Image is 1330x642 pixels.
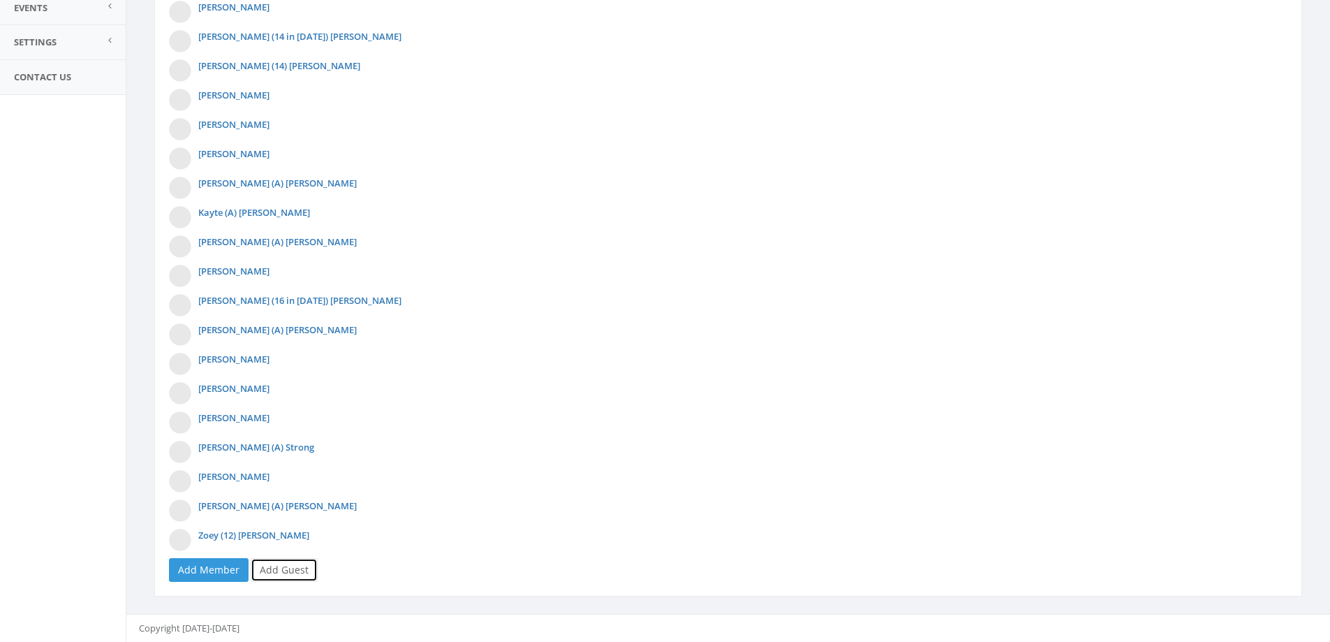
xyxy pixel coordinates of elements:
img: Photo [169,294,191,316]
img: Photo [169,59,191,82]
span: Contact Us [14,71,71,83]
img: Photo [169,529,191,551]
a: [PERSON_NAME] [198,89,269,101]
a: [PERSON_NAME] [198,353,269,365]
img: Photo [169,441,191,463]
img: Photo [169,382,191,404]
a: [PERSON_NAME] (14) [PERSON_NAME] [198,59,360,72]
a: [PERSON_NAME] [198,382,269,395]
a: Kayte (A) [PERSON_NAME] [198,206,310,219]
img: Photo [169,411,191,434]
a: Add Member [169,558,249,582]
img: Photo [169,206,191,228]
a: [PERSON_NAME] (A) [PERSON_NAME] [198,323,357,336]
img: Photo [169,89,191,111]
a: [PERSON_NAME] (A) [PERSON_NAME] [198,235,357,248]
a: [PERSON_NAME] [198,470,269,483]
a: Add Guest [251,558,318,582]
span: Settings [14,36,57,48]
a: [PERSON_NAME] [198,411,269,424]
a: [PERSON_NAME] (A) [PERSON_NAME] [198,499,357,512]
a: [PERSON_NAME] (16 in [DATE]) [PERSON_NAME] [198,294,401,307]
a: [PERSON_NAME] (14 in [DATE]) [PERSON_NAME] [198,30,401,43]
a: [PERSON_NAME] [198,118,269,131]
img: Photo [169,1,191,23]
a: [PERSON_NAME] (A) [PERSON_NAME] [198,177,357,189]
img: Photo [169,30,191,52]
a: Zoey (12) [PERSON_NAME] [198,529,309,541]
img: Photo [169,353,191,375]
img: Photo [169,265,191,287]
img: Photo [169,118,191,140]
img: Photo [169,147,191,170]
img: Photo [169,470,191,493]
a: [PERSON_NAME] [198,265,269,277]
a: [PERSON_NAME] (A) Strong [198,441,314,453]
a: [PERSON_NAME] [198,1,269,13]
img: Photo [169,323,191,346]
img: Photo [169,499,191,522]
span: Events [14,1,47,14]
img: Photo [169,235,191,258]
img: Photo [169,177,191,199]
footer: Copyright [DATE]-[DATE] [126,614,1330,642]
a: [PERSON_NAME] [198,147,269,160]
